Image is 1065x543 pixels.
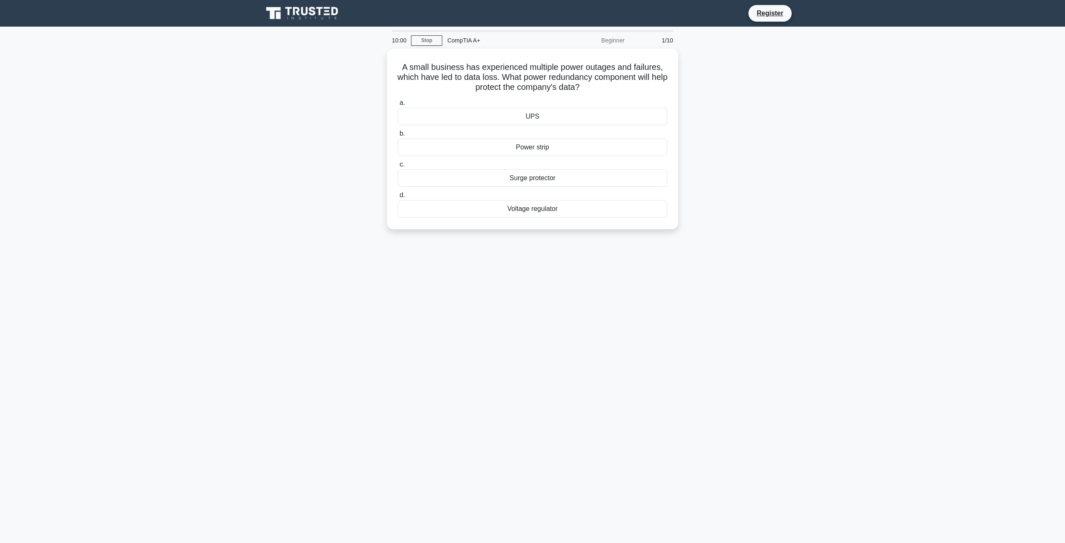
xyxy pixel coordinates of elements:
[399,191,405,198] span: d.
[398,169,667,187] div: Surge protector
[399,161,404,168] span: c.
[397,62,668,93] h5: A small business has experienced multiple power outages and failures, which have led to data loss...
[629,32,678,49] div: 1/10
[752,8,788,18] a: Register
[411,35,442,46] a: Stop
[442,32,557,49] div: CompTIA A+
[398,200,667,218] div: Voltage regulator
[398,139,667,156] div: Power strip
[387,32,411,49] div: 10:00
[557,32,629,49] div: Beginner
[399,99,405,106] span: a.
[398,108,667,125] div: UPS
[399,130,405,137] span: b.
